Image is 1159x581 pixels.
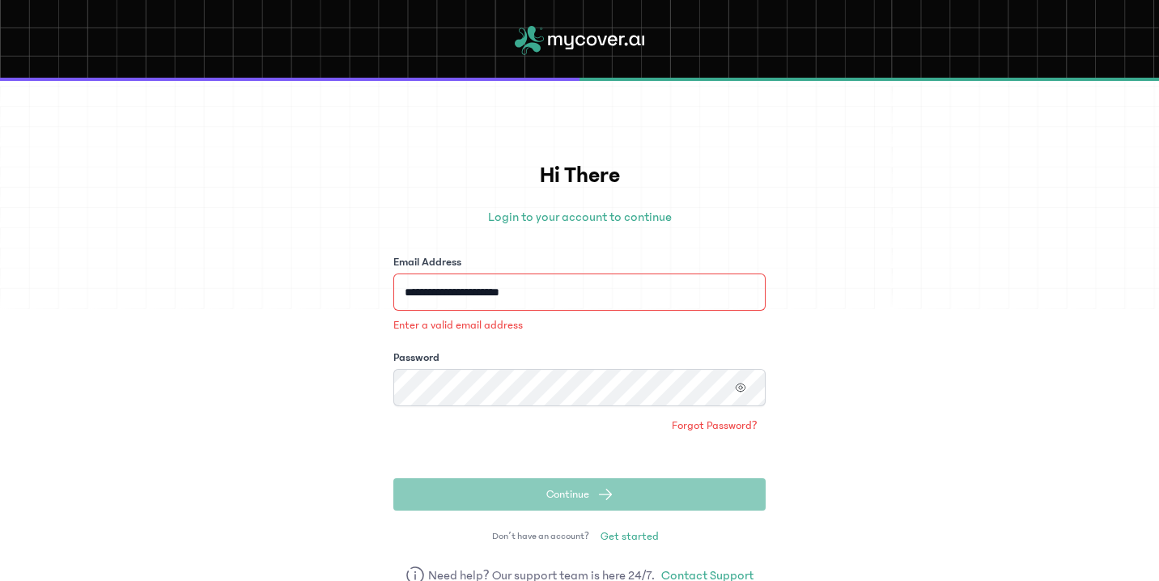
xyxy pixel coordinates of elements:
span: Get started [601,528,659,545]
h1: Hi There [393,159,766,193]
a: Get started [592,524,667,549]
button: Continue [393,478,766,511]
span: Forgot Password? [672,418,758,434]
label: Email Address [393,254,461,270]
span: Continue [546,486,589,503]
label: Password [393,350,439,366]
a: Forgot Password? [664,413,766,439]
p: Login to your account to continue [393,207,766,227]
p: Enter a valid email address [393,317,766,333]
span: Don’t have an account? [492,530,589,543]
